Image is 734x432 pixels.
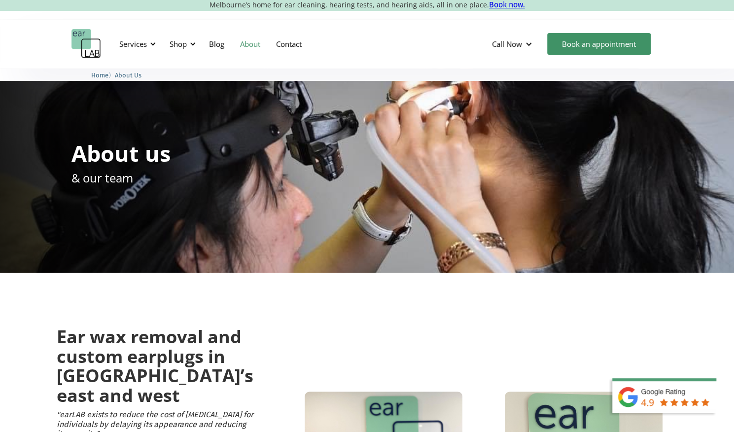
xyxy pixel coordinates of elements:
p: & our team [71,169,133,186]
span: Home [91,72,108,79]
a: Blog [201,30,232,58]
a: About Us [115,70,141,79]
a: home [71,29,101,59]
a: Contact [268,30,310,58]
a: Home [91,70,108,79]
div: Shop [164,29,199,59]
span: About Us [115,72,141,79]
li: 〉 [91,70,115,80]
div: Call Now [492,39,522,49]
div: Services [113,29,159,59]
div: Call Now [484,29,542,59]
h1: About us [71,142,171,164]
div: Shop [170,39,187,49]
h2: Ear wax removal and custom earplugs in [GEOGRAPHIC_DATA]’s east and west [57,327,253,405]
div: Services [119,39,147,49]
a: Book an appointment [547,33,651,55]
a: About [232,30,268,58]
